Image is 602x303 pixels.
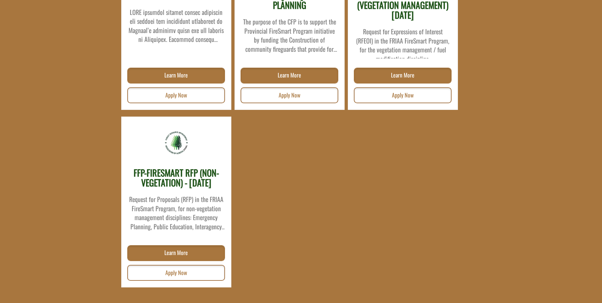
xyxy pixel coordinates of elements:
a: Learn More [127,245,225,261]
a: Apply Now [241,87,338,103]
a: Learn More [241,68,338,84]
a: Learn More [127,68,225,84]
div: The purpose of the CFP is to support the Provincial FireSmart Program initiative by funding the C... [241,13,338,53]
a: Apply Now [127,265,225,281]
div: Request for Expressions of Interest (RFEOI) in the FRIAA FireSmart Program, for the vegetation ma... [354,23,451,58]
div: LORE ipsumdol sitamet consec adipiscin eli seddoei tem incididunt utlaboreet do Magnaal’e adminim... [128,4,225,44]
div: Request for Proposals (RFP) in the FRIAA FireSmart Program, for non-vegetation management discipl... [128,191,225,231]
a: Learn More [354,68,452,84]
img: friaa-logo.png [164,131,188,155]
a: Apply Now [354,87,452,103]
a: Apply Now [127,87,225,103]
h3: FFP-FIRESMART RFP (NON-VEGETATION) - [DATE] [128,168,225,188]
